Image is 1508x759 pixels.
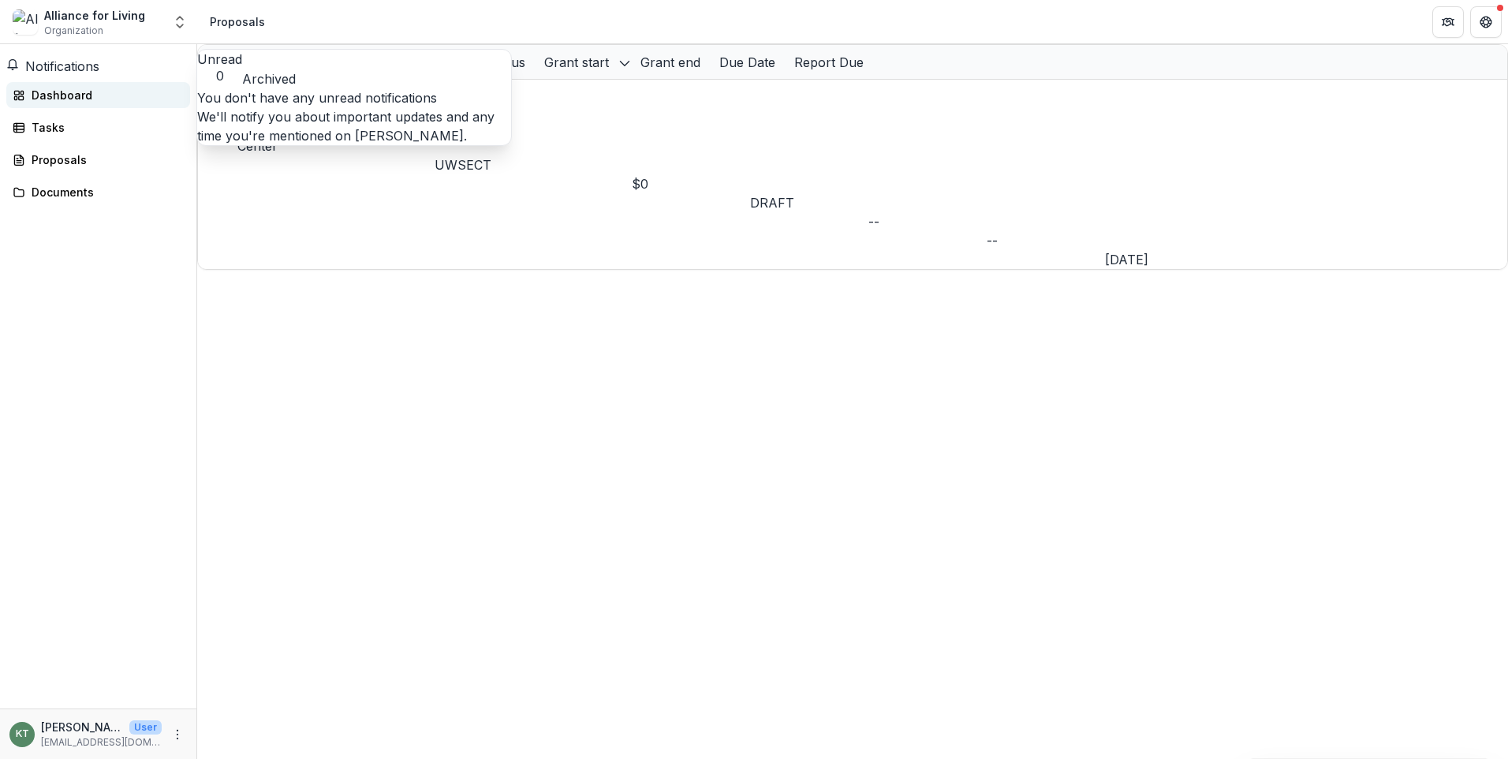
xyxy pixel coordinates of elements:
div: -- [868,212,987,231]
div: [DATE] [1105,250,1223,269]
div: Kelly Thompson [16,729,29,739]
div: Tasks [32,119,177,136]
button: Open entity switcher [169,6,191,38]
div: Status [478,45,535,79]
div: Report Due [785,45,873,79]
nav: breadcrumb [203,10,271,33]
button: Unread [197,50,242,84]
div: Due Date [710,45,785,79]
div: Amount awarded [356,45,478,79]
p: [PERSON_NAME] [41,719,123,735]
p: User [129,720,162,735]
span: DRAFT [750,195,794,211]
a: Documents [6,179,190,205]
div: Proposals [210,13,265,30]
div: Alliance for Living [44,7,145,24]
div: Grant start [535,53,618,72]
div: Grant end [631,45,710,79]
div: Foundation [270,45,356,79]
div: $0 [632,174,750,193]
img: Alliance for Living [13,9,38,35]
a: Tasks [6,114,190,140]
button: Notifications [6,57,99,76]
p: [EMAIL_ADDRESS][DOMAIN_NAME] [41,735,162,750]
div: Due Date [710,53,785,72]
div: Grant start [535,45,631,79]
a: Dashboard [6,82,190,108]
div: Dashboard [32,87,177,103]
div: Grant end [631,53,710,72]
p: You don't have any unread notifications [197,88,511,107]
span: Organization [44,24,103,38]
p: We'll notify you about important updates and any time you're mentioned on [PERSON_NAME]. [197,107,511,145]
div: Report Due [785,53,873,72]
button: Archived [242,69,296,88]
svg: sorted descending [618,57,631,69]
p: UWSECT [435,155,632,174]
div: Proposals [32,151,177,168]
button: More [168,725,187,744]
button: Partners [1432,6,1464,38]
div: Documents [32,184,177,200]
div: Grant [217,45,270,79]
div: -- [987,231,1105,250]
button: Get Help [1470,6,1502,38]
span: Notifications [25,58,99,74]
span: 0 [197,69,242,84]
a: Proposals [6,147,190,173]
